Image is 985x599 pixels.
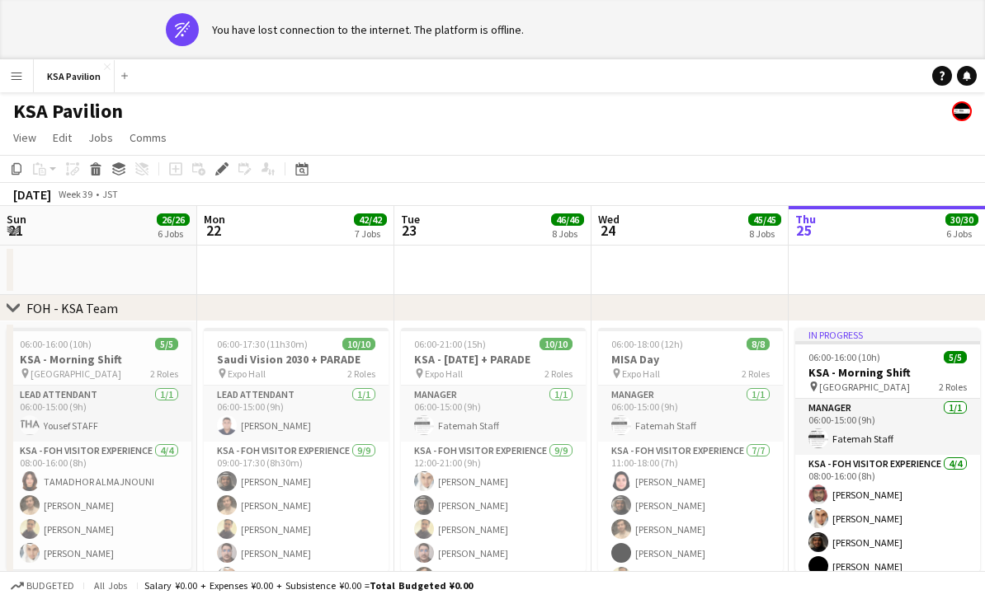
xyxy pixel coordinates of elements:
app-card-role: Manager1/106:00-15:00 (9h)Fatemah Staff [401,386,586,442]
span: 30/30 [945,213,978,226]
app-job-card: 06:00-16:00 (10h)5/5KSA - Morning Shift [GEOGRAPHIC_DATA]2 RolesLEAD ATTENDANT1/106:00-15:00 (9h)... [7,328,191,569]
span: Expo Hall [425,367,463,380]
span: Jobs [88,130,113,145]
app-card-role: KSA - FOH Visitor Experience4/408:00-16:00 (8h)TAMADHOR ALMAJNOUNI[PERSON_NAME][PERSON_NAME][PERS... [7,442,191,569]
span: 23 [398,221,420,240]
span: 10/10 [540,338,573,350]
h3: MISA Day [598,352,783,367]
span: 24 [596,221,620,240]
h3: Saudi Vision 2030 + PARADE [204,352,389,367]
a: Jobs [82,127,120,148]
h3: KSA - Morning Shift [7,352,191,367]
span: 06:00-17:30 (11h30m) [217,338,308,350]
div: [DATE] [13,186,51,203]
span: 26/26 [157,213,190,226]
app-user-avatar: Fatemah Jeelani [952,101,972,121]
app-job-card: 06:00-21:00 (15h)10/10KSA - [DATE] + PARADE Expo Hall2 RolesManager1/106:00-15:00 (9h)Fatemah Sta... [401,328,586,572]
span: 2 Roles [347,367,375,380]
span: 21 [4,221,26,240]
span: [GEOGRAPHIC_DATA] [819,381,910,393]
span: 45/45 [748,213,781,226]
span: [GEOGRAPHIC_DATA] [31,367,121,380]
span: 2 Roles [742,367,770,380]
div: Salary ¥0.00 + Expenses ¥0.00 + Subsistence ¥0.00 = [144,579,473,592]
div: 6 Jobs [158,227,189,240]
app-card-role: KSA - FOH Visitor Experience4/408:00-16:00 (8h)[PERSON_NAME][PERSON_NAME][PERSON_NAME][PERSON_NAME] [795,455,980,583]
span: 2 Roles [150,367,178,380]
span: Tue [401,212,420,227]
span: 10/10 [342,338,375,350]
a: Comms [123,127,173,148]
div: 8 Jobs [749,227,780,240]
span: Expo Hall [622,367,660,380]
a: View [7,127,43,148]
app-card-role: LEAD ATTENDANT1/106:00-15:00 (9h)[PERSON_NAME] [204,386,389,442]
span: Budgeted [26,580,74,592]
div: FOH - KSA Team [26,300,118,316]
app-job-card: 06:00-17:30 (11h30m)10/10Saudi Vision 2030 + PARADE Expo Hall2 RolesLEAD ATTENDANT1/106:00-15:00 ... [204,328,389,572]
span: Edit [53,130,72,145]
span: Mon [204,212,225,227]
span: 5/5 [944,351,967,363]
div: 7 Jobs [355,227,386,240]
span: 5/5 [155,338,178,350]
app-job-card: 06:00-18:00 (12h)8/8MISA Day Expo Hall2 RolesManager1/106:00-15:00 (9h)Fatemah StaffKSA - FOH Vis... [598,328,783,572]
div: You have lost connection to the internet. The platform is offline. [212,22,524,37]
span: 25 [793,221,816,240]
app-card-role: Manager1/106:00-15:00 (9h)Fatemah Staff [795,399,980,455]
div: 6 Jobs [946,227,978,240]
span: 42/42 [354,213,387,226]
span: 22 [201,221,225,240]
span: 2 Roles [939,381,967,393]
span: 06:00-18:00 (12h) [611,338,683,350]
span: Expo Hall [228,367,266,380]
span: Thu [795,212,816,227]
span: 06:00-16:00 (10h) [20,338,92,350]
span: Week 39 [54,188,96,200]
app-job-card: In progress06:00-16:00 (10h)5/5KSA - Morning Shift [GEOGRAPHIC_DATA]2 RolesManager1/106:00-15:00 ... [795,328,980,572]
span: Sun [7,212,26,227]
h3: KSA - [DATE] + PARADE [401,352,586,367]
span: 8/8 [747,338,770,350]
app-card-role: Manager1/106:00-15:00 (9h)Fatemah Staff [598,386,783,442]
h1: KSA Pavilion [13,99,123,124]
app-card-role: LEAD ATTENDANT1/106:00-15:00 (9h)Yousef STAFF [7,386,191,442]
span: 46/46 [551,213,584,226]
span: View [13,130,36,145]
div: JST [102,188,118,200]
span: 2 Roles [544,367,573,380]
h3: KSA - Morning Shift [795,365,980,380]
div: 8 Jobs [552,227,583,240]
button: Budgeted [8,577,77,595]
span: 06:00-21:00 (15h) [414,338,486,350]
div: In progress [795,328,980,341]
span: Comms [130,130,167,145]
span: Total Budgeted ¥0.00 [370,579,473,592]
button: KSA Pavilion [34,60,115,92]
span: All jobs [91,579,130,592]
span: 06:00-16:00 (10h) [808,351,880,363]
span: Wed [598,212,620,227]
a: Edit [46,127,78,148]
